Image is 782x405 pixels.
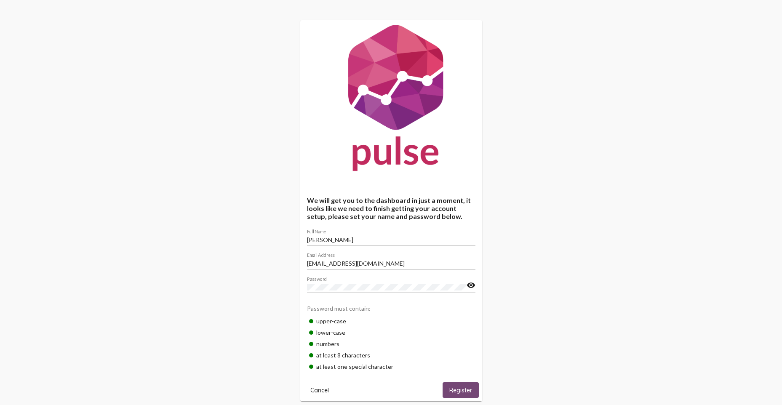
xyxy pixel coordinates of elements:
[449,386,472,394] span: Register
[310,386,329,394] span: Cancel
[307,196,475,220] h4: We will get you to the dashboard in just a moment, it looks like we need to finish getting your a...
[467,280,475,290] mat-icon: visibility
[304,382,336,398] button: Cancel
[307,327,475,338] div: lower-case
[443,382,479,398] button: Register
[307,315,475,327] div: upper-case
[307,361,475,372] div: at least one special character
[307,349,475,361] div: at least 8 characters
[300,20,482,179] img: Pulse For Good Logo
[307,301,475,315] div: Password must contain:
[307,338,475,349] div: numbers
